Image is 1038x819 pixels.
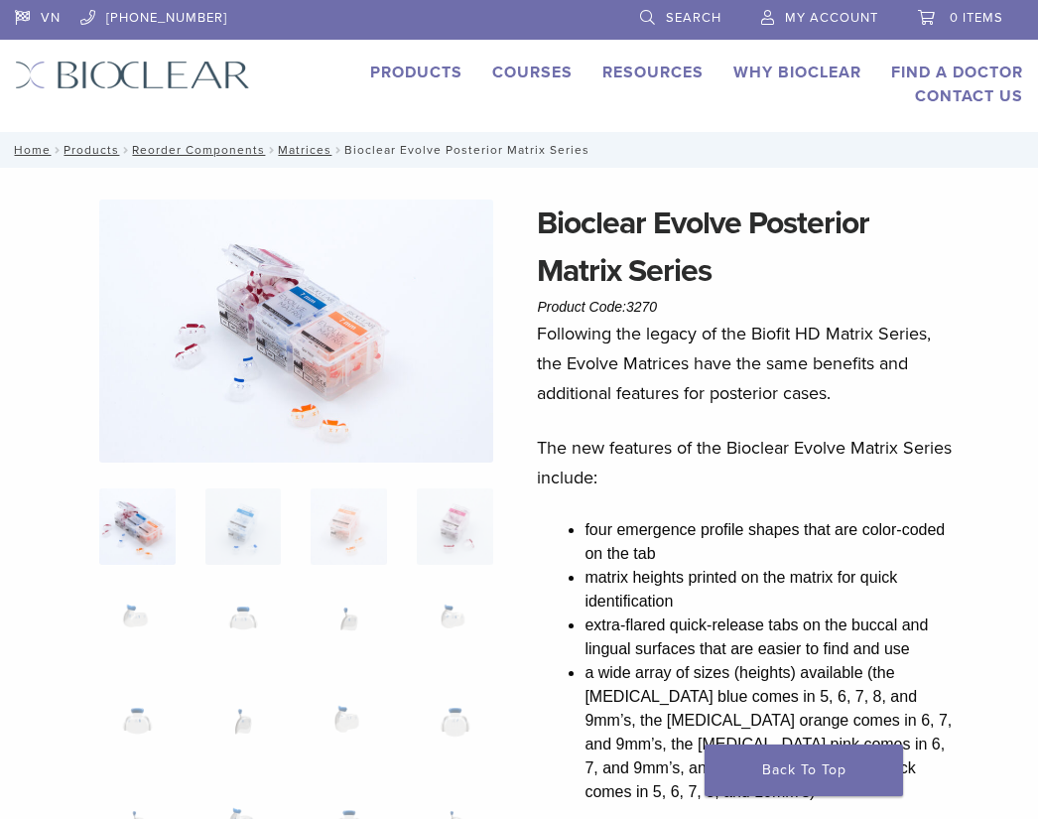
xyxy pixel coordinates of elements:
[602,63,704,82] a: Resources
[417,591,493,667] img: Bioclear Evolve Posterior Matrix Series - Image 8
[626,299,657,315] span: 3270
[99,591,176,667] img: Bioclear Evolve Posterior Matrix Series - Image 5
[584,566,957,614] li: matrix heights printed on the matrix for quick identification
[370,63,462,82] a: Products
[132,143,265,157] a: Reorder Components
[99,200,494,463] img: Evolve-refills-2
[99,488,176,565] img: Evolve-refills-2-324x324.jpg
[537,433,957,492] p: The new features of the Bioclear Evolve Matrix Series include:
[537,200,957,295] h1: Bioclear Evolve Posterior Matrix Series
[265,145,278,155] span: /
[915,86,1023,106] a: Contact Us
[891,63,1023,82] a: Find A Doctor
[493,200,888,463] img: Bioclear Evolve Posterior Matrix Series - Image 2
[64,143,119,157] a: Products
[311,692,387,768] img: Bioclear Evolve Posterior Matrix Series - Image 11
[119,145,132,155] span: /
[666,10,721,26] span: Search
[205,692,282,768] img: Bioclear Evolve Posterior Matrix Series - Image 10
[8,143,51,157] a: Home
[99,692,176,768] img: Bioclear Evolve Posterior Matrix Series - Image 9
[950,10,1003,26] span: 0 items
[785,10,878,26] span: My Account
[537,299,657,315] span: Product Code:
[311,488,387,565] img: Bioclear Evolve Posterior Matrix Series - Image 3
[492,63,573,82] a: Courses
[537,319,957,408] p: Following the legacy of the Biofit HD Matrix Series, the Evolve Matrices have the same benefits a...
[417,692,493,768] img: Bioclear Evolve Posterior Matrix Series - Image 12
[278,143,331,157] a: Matrices
[51,145,64,155] span: /
[733,63,861,82] a: Why Bioclear
[15,61,250,89] img: Bioclear
[205,591,282,667] img: Bioclear Evolve Posterior Matrix Series - Image 6
[331,145,344,155] span: /
[584,661,957,804] li: a wide array of sizes (heights) available (the [MEDICAL_DATA] blue comes in 5, 6, 7, 8, and 9mm’s...
[417,488,493,565] img: Bioclear Evolve Posterior Matrix Series - Image 4
[584,614,957,661] li: extra-flared quick-release tabs on the buccal and lingual surfaces that are easier to find and use
[584,518,957,566] li: four emergence profile shapes that are color-coded on the tab
[705,745,903,796] a: Back To Top
[205,488,282,565] img: Bioclear Evolve Posterior Matrix Series - Image 2
[311,591,387,667] img: Bioclear Evolve Posterior Matrix Series - Image 7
